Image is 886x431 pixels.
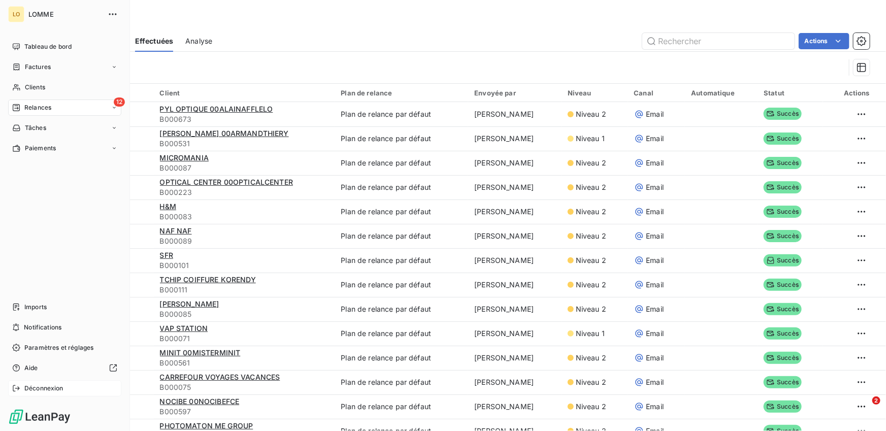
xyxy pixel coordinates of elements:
[8,100,121,116] a: 12Relances
[8,360,121,376] a: Aide
[634,89,679,97] div: Canal
[160,334,329,344] span: B000071
[468,297,562,321] td: [PERSON_NAME]
[468,394,562,419] td: [PERSON_NAME]
[335,126,468,151] td: Plan de relance par défaut
[646,402,664,412] span: Email
[799,33,849,49] button: Actions
[160,324,208,333] span: VAP STATION
[160,139,329,149] span: B000531
[576,207,606,217] span: Niveau 2
[160,114,329,124] span: B000673
[764,132,802,145] span: Succès
[764,230,802,242] span: Succès
[468,224,562,248] td: [PERSON_NAME]
[341,89,462,97] div: Plan de relance
[160,397,240,406] span: NOCIBE 00NOCIBEFCE
[114,97,125,107] span: 12
[8,409,71,425] img: Logo LeanPay
[576,377,606,387] span: Niveau 2
[135,36,174,46] span: Effectuées
[576,280,606,290] span: Niveau 2
[24,323,61,332] span: Notifications
[335,346,468,370] td: Plan de relance par défaut
[25,62,51,72] span: Factures
[646,231,664,241] span: Email
[764,157,802,169] span: Succès
[646,328,664,339] span: Email
[576,134,605,144] span: Niveau 1
[160,407,329,417] span: B000597
[24,103,51,112] span: Relances
[764,254,802,267] span: Succès
[8,299,121,315] a: Imports
[646,109,664,119] span: Email
[646,377,664,387] span: Email
[576,109,606,119] span: Niveau 2
[160,202,176,211] span: H&M
[646,304,664,314] span: Email
[851,396,876,421] iframe: Intercom live chat
[576,353,606,363] span: Niveau 2
[160,260,329,271] span: B000101
[335,200,468,224] td: Plan de relance par défaut
[160,212,329,222] span: B000083
[468,346,562,370] td: [PERSON_NAME]
[576,158,606,168] span: Niveau 2
[576,402,606,412] span: Niveau 2
[24,363,38,373] span: Aide
[335,224,468,248] td: Plan de relance par défaut
[8,79,121,95] a: Clients
[576,255,606,266] span: Niveau 2
[468,102,562,126] td: [PERSON_NAME]
[646,255,664,266] span: Email
[335,102,468,126] td: Plan de relance par défaut
[8,120,121,136] a: Tâches
[468,273,562,297] td: [PERSON_NAME]
[160,236,329,246] span: B000089
[646,134,664,144] span: Email
[646,353,664,363] span: Email
[25,123,46,132] span: Tâches
[160,358,329,368] span: B000561
[160,373,280,381] span: CARREFOUR VOYAGES VACANCES
[160,285,329,295] span: B000111
[576,182,606,192] span: Niveau 2
[160,421,253,430] span: PHOTOMATON ME GROUP
[160,226,192,235] span: NAF NAF
[764,327,802,340] span: Succès
[335,297,468,321] td: Plan de relance par défaut
[468,248,562,273] td: [PERSON_NAME]
[764,401,802,413] span: Succès
[335,273,468,297] td: Plan de relance par défaut
[24,384,63,393] span: Déconnexion
[646,182,664,192] span: Email
[335,321,468,346] td: Plan de relance par défaut
[576,231,606,241] span: Niveau 2
[468,126,562,151] td: [PERSON_NAME]
[160,105,273,113] span: PYL OPTIQUE 00ALAINAFFLELO
[474,89,555,97] div: Envoyée par
[468,321,562,346] td: [PERSON_NAME]
[691,89,751,97] div: Automatique
[160,348,241,357] span: MINIT 00MISTERMINIT
[28,10,102,18] span: LOMME
[160,309,329,319] span: B000085
[160,129,289,138] span: [PERSON_NAME] 00ARMANDTHIERY
[160,275,256,284] span: TCHIP COIFFURE KORENDY
[568,89,622,97] div: Niveau
[160,89,180,97] span: Client
[335,248,468,273] td: Plan de relance par défaut
[8,39,121,55] a: Tableau de bord
[642,33,795,49] input: Rechercher
[646,158,664,168] span: Email
[335,175,468,200] td: Plan de relance par défaut
[468,175,562,200] td: [PERSON_NAME]
[185,36,212,46] span: Analyse
[576,328,605,339] span: Niveau 1
[335,394,468,419] td: Plan de relance par défaut
[764,279,802,291] span: Succès
[160,300,219,308] span: [PERSON_NAME]
[468,151,562,175] td: [PERSON_NAME]
[160,187,329,197] span: B000223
